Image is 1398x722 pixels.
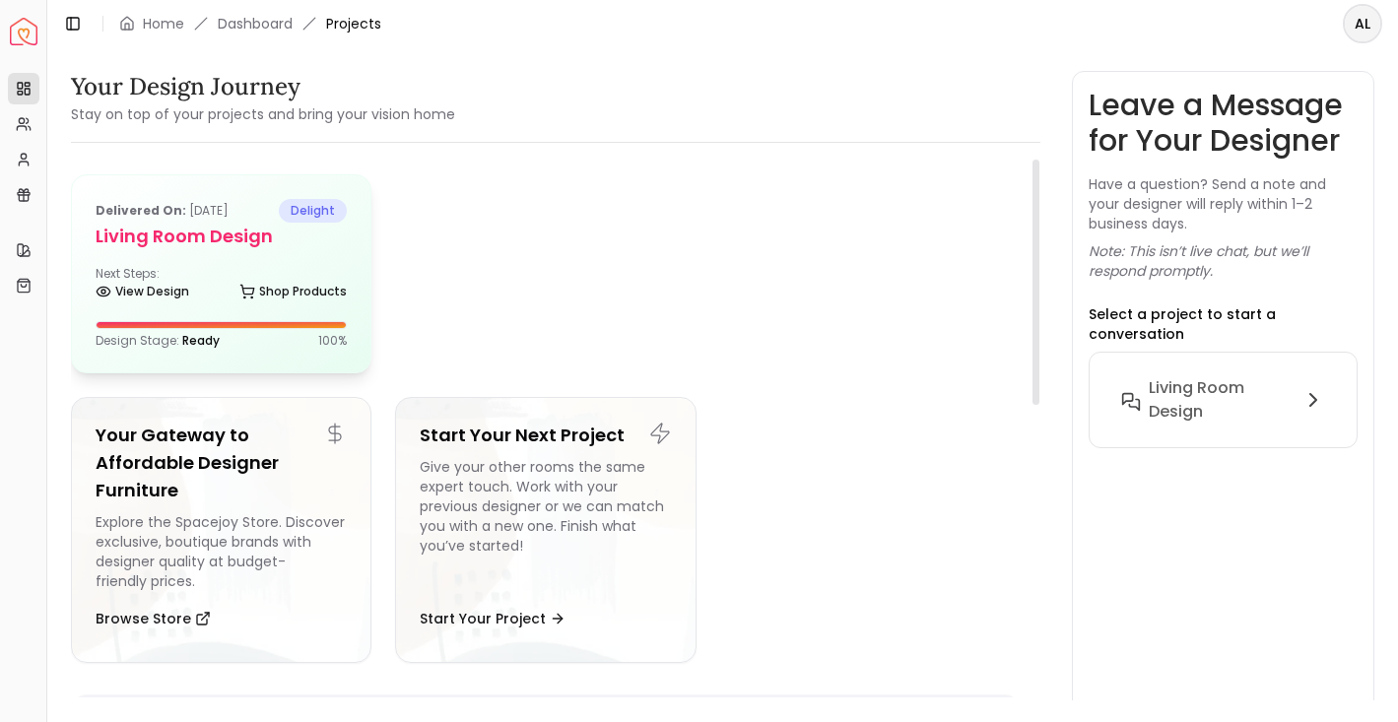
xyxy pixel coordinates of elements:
a: View Design [96,278,189,305]
h5: Living Room design [96,223,347,250]
img: Spacejoy Logo [10,18,37,45]
span: delight [279,199,347,223]
a: Your Gateway to Affordable Designer FurnitureExplore the Spacejoy Store. Discover exclusive, bout... [71,397,371,663]
a: Shop Products [239,278,347,305]
button: Start Your Project [420,599,566,638]
h3: Your Design Journey [71,71,455,102]
nav: breadcrumb [119,14,381,33]
span: Ready [182,332,220,349]
h6: Living Room design [1149,376,1294,424]
button: Living Room design [1105,368,1341,431]
h5: Start Your Next Project [420,422,671,449]
h5: Your Gateway to Affordable Designer Furniture [96,422,347,504]
a: Spacejoy [10,18,37,45]
div: Give your other rooms the same expert touch. Work with your previous designer or we can match you... [420,457,671,591]
a: Start Your Next ProjectGive your other rooms the same expert touch. Work with your previous desig... [395,397,696,663]
a: Dashboard [218,14,293,33]
span: Projects [326,14,381,33]
button: AL [1343,4,1382,43]
p: Note: This isn’t live chat, but we’ll respond promptly. [1089,241,1358,281]
p: [DATE] [96,199,229,223]
div: Next Steps: [96,266,347,305]
div: Explore the Spacejoy Store. Discover exclusive, boutique brands with designer quality at budget-f... [96,512,347,591]
p: 100 % [318,333,347,349]
button: Browse Store [96,599,211,638]
a: Home [143,14,184,33]
p: Design Stage: [96,333,220,349]
p: Have a question? Send a note and your designer will reply within 1–2 business days. [1089,174,1358,233]
p: Select a project to start a conversation [1089,304,1358,344]
b: Delivered on: [96,202,186,219]
span: AL [1345,6,1380,41]
small: Stay on top of your projects and bring your vision home [71,104,455,124]
h3: Leave a Message for Your Designer [1089,88,1358,159]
